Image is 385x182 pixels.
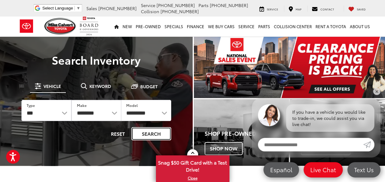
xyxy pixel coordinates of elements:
input: Enter your message [258,138,363,151]
a: Collision Center [272,17,314,36]
span: Shop Now [205,142,243,155]
span: [PHONE_NUMBER] [98,5,137,11]
span: ▼ [76,6,80,10]
span: Vehicle [43,84,61,88]
a: Rent a Toyota [314,17,348,36]
span: [PHONE_NUMBER] [157,2,195,8]
span: ​ [74,6,75,10]
span: Keyword [89,84,111,88]
a: Finance [185,17,206,36]
h3: Search Inventory [13,54,180,66]
span: Live Chat [307,166,339,173]
img: Toyota [15,16,38,36]
div: If you have a vehicle you would like to trade-in, we could assist you via live chat! [286,104,374,132]
span: Snag $50 Gift Card with a Test Drive! [157,156,229,175]
span: Select Language [42,6,73,10]
span: Service [141,2,155,8]
span: Service [267,7,278,11]
img: Agent profile photo [258,104,280,126]
h4: Shop Pre-Owned [205,131,289,137]
label: Model [126,103,138,108]
a: Español [263,162,299,177]
a: Submit [363,138,374,151]
span: Contact [320,7,334,11]
span: Saved [357,7,366,11]
a: Live Chat [304,162,343,177]
a: Specials [163,17,185,36]
label: Type [27,103,35,108]
a: WE BUY CARS [206,17,236,36]
span: [PHONE_NUMBER] [210,2,248,8]
a: Shop Pre-Owned Shop Now [194,99,289,166]
a: Parts [256,17,272,36]
span: Budget [140,84,158,89]
a: Select Language​ [42,6,80,10]
span: Collision [141,8,159,14]
span: Español [267,166,295,173]
label: Make [77,103,86,108]
a: Text Us [347,162,380,177]
button: Reset [106,127,130,140]
span: Map [296,7,301,11]
a: Home [112,17,121,36]
a: New [121,17,134,36]
a: Contact [307,6,339,12]
span: [PHONE_NUMBER] [160,8,199,14]
a: My Saved Vehicles [344,6,370,12]
span: Parts [198,2,209,8]
div: Toyota [194,99,289,166]
img: Mike Calvert Toyota [44,18,77,35]
span: Text Us [351,166,377,173]
a: Map [284,6,306,12]
a: Service [236,17,256,36]
button: Search [131,127,171,140]
span: Sales [86,5,97,11]
a: About Us [348,17,372,36]
a: Pre-Owned [134,17,163,36]
a: Service [255,6,283,12]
